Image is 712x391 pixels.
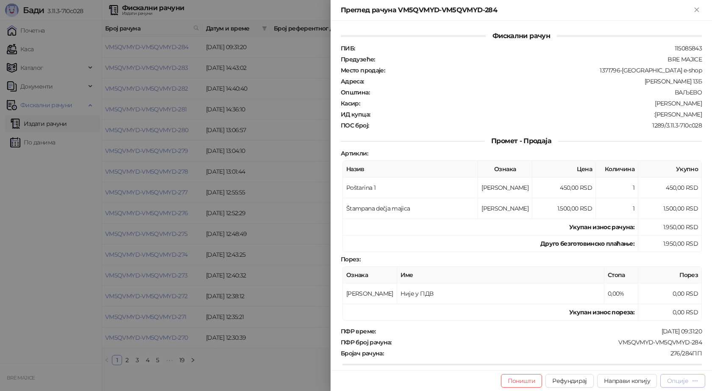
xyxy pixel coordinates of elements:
[341,78,364,85] strong: Адреса :
[667,377,688,385] div: Опције
[638,267,702,283] th: Порез
[569,223,634,231] strong: Укупан износ рачуна :
[604,283,638,304] td: 0,00%
[532,198,596,219] td: 1.500,00 RSD
[341,5,692,15] div: Преглед рачуна VM5QVMYD-VM5QVMYD-284
[478,198,532,219] td: [PERSON_NAME]
[532,161,596,177] th: Цена
[356,44,703,52] div: 115085843
[638,236,702,252] td: 1.950,00 RSD
[486,32,557,40] span: Фискални рачун
[397,267,604,283] th: Име
[377,327,703,335] div: [DATE] 09:31:20
[343,161,478,177] th: Назив
[638,161,702,177] th: Укупно
[341,44,355,52] strong: ПИБ :
[341,338,392,346] strong: ПФР број рачуна :
[596,177,638,198] td: 1
[341,111,370,118] strong: ИД купца :
[341,122,369,129] strong: ПОС број :
[638,283,702,304] td: 0,00 RSD
[638,198,702,219] td: 1.500,00 RSD
[341,327,376,335] strong: ПФР време :
[341,100,360,107] strong: Касир :
[478,177,532,198] td: [PERSON_NAME]
[343,267,397,283] th: Ознака
[341,255,360,263] strong: Порез :
[365,78,703,85] div: [PERSON_NAME] 13Б
[341,55,375,63] strong: Предузеће :
[376,55,703,63] div: BRE MAJICE
[638,177,702,198] td: 450,00 RSD
[596,198,638,219] td: 1
[386,67,703,74] div: 1371796-[GEOGRAPHIC_DATA] e-shop
[638,304,702,321] td: 0,00 RSD
[370,122,703,129] div: 1289/3.11.3-710c028
[341,67,385,74] strong: Место продаје :
[484,137,558,145] span: Промет - Продаја
[501,374,542,388] button: Поништи
[384,349,703,357] div: 276/284ПП
[540,240,634,247] strong: Друго безготовинско плаћање :
[341,150,368,157] strong: Артикли :
[569,308,634,316] strong: Укупан износ пореза:
[343,198,478,219] td: Štampana dečja majica
[370,89,703,96] div: ВАЉЕВО
[397,283,604,304] td: Није у ПДВ
[392,338,703,346] div: VM5QVMYD-VM5QVMYD-284
[638,219,702,236] td: 1.950,00 RSD
[341,349,384,357] strong: Бројач рачуна :
[343,177,478,198] td: Poštarina 1
[361,100,703,107] div: [PERSON_NAME]
[596,161,638,177] th: Количина
[692,5,702,15] button: Close
[604,377,650,385] span: Направи копију
[343,283,397,304] td: [PERSON_NAME]
[660,374,705,388] button: Опције
[371,111,703,118] div: :[PERSON_NAME]
[604,267,638,283] th: Стопа
[478,161,532,177] th: Ознака
[545,374,594,388] button: Рефундирај
[597,374,657,388] button: Направи копију
[341,89,370,96] strong: Општина :
[532,177,596,198] td: 450,00 RSD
